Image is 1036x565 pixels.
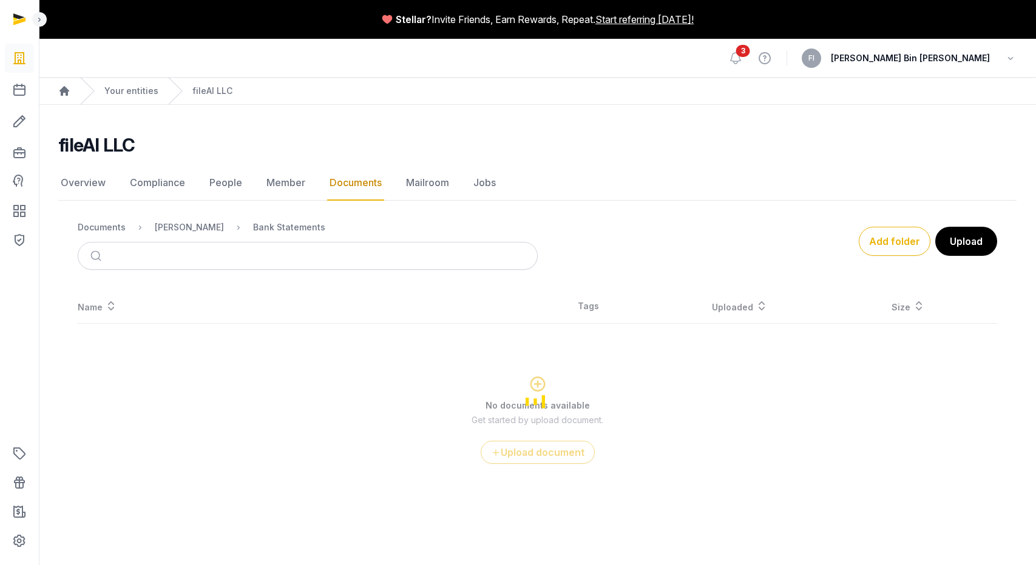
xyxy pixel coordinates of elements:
[39,78,1036,105] nav: Breadcrumb
[595,12,694,27] a: Start referring [DATE]!
[155,221,224,233] div: [PERSON_NAME]
[58,165,108,201] a: Overview
[736,45,750,57] span: 3
[78,221,126,233] div: Documents
[104,85,158,97] a: Your entities
[253,221,325,233] div: Bank Statements
[58,289,1017,513] div: Loading
[327,165,384,201] a: Documents
[831,51,990,65] span: [PERSON_NAME] Bin [PERSON_NAME]
[802,48,821,68] button: FI
[264,165,308,201] a: Member
[404,165,452,201] a: Mailroom
[58,134,135,156] h2: fileAI LLC
[396,12,432,27] span: Stellar?
[58,165,1017,201] nav: Tabs
[935,227,997,256] button: Upload
[859,227,930,256] button: Add folder
[207,165,245,201] a: People
[471,165,498,201] a: Jobs
[127,165,188,201] a: Compliance
[83,242,112,269] button: Submit
[808,55,814,62] span: FI
[192,85,232,97] a: fileAI LLC
[78,213,538,242] nav: Breadcrumb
